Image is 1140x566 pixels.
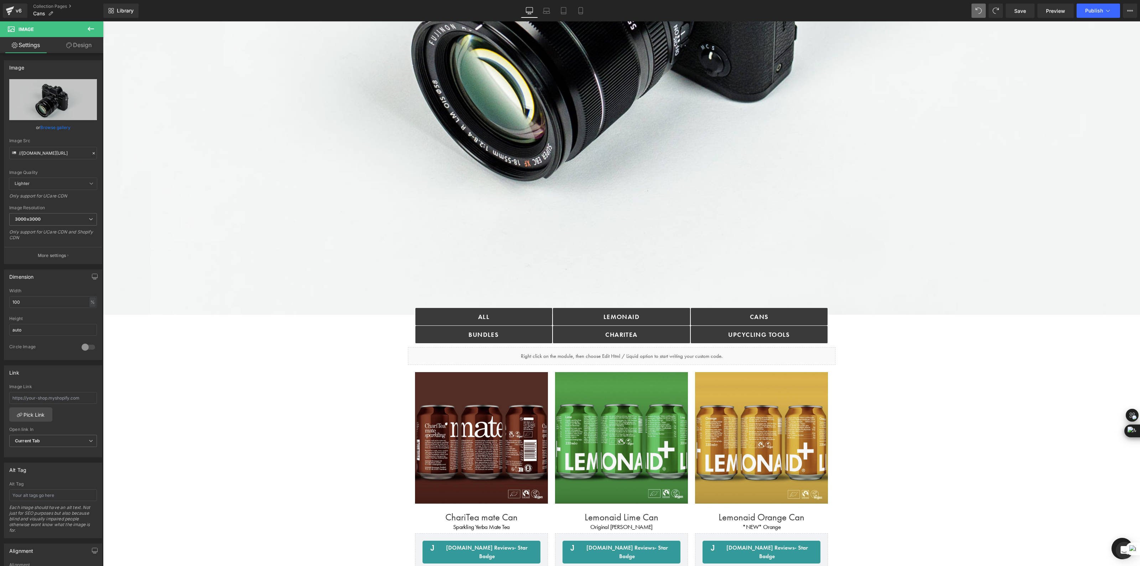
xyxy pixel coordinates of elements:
[9,138,97,143] div: Image Src
[487,501,550,509] span: Original [PERSON_NAME]
[38,252,66,259] p: More settings
[588,304,725,322] a: Upcycling TOOLS
[15,181,30,186] b: Lighter
[538,4,555,18] a: Laptop
[9,229,97,245] div: Only support for UCare CDN and Shopify CDN
[336,522,432,539] span: [DOMAIN_NAME] Reviews
[9,489,97,501] input: Your alt tags go here
[9,344,74,351] div: Circle Image
[555,4,572,18] a: Tablet
[9,270,34,280] div: Dimension
[616,522,712,539] span: [DOMAIN_NAME] Reviews
[592,351,725,482] img: Lemonaid Orange Can
[33,11,45,16] span: Cans
[1046,7,1065,15] span: Preview
[19,26,34,32] span: Image
[15,216,41,222] b: 3000x3000
[312,351,445,482] img: ChariTea mate Can
[375,291,387,299] span: ALL
[1037,4,1074,18] a: Preview
[9,193,97,204] div: Only support for UCare CDN
[9,427,97,432] div: Open link In
[572,4,589,18] a: Mobile
[89,297,96,307] div: %
[9,482,97,487] div: Alt Tag
[15,438,40,443] b: Current Tab
[9,544,33,554] div: Alignment
[4,247,102,264] button: More settings
[9,147,97,159] input: Link
[502,309,535,317] span: ChariTea
[971,4,986,18] button: Undo
[9,288,97,293] div: Width
[350,501,407,509] span: Sparkling Yerba Mate Tea
[482,490,555,501] a: Lemonaid Lime Can
[117,7,134,14] span: Library
[625,309,687,317] span: Upcycling TOOLS
[501,291,537,299] span: Lemonaid
[452,351,585,482] img: Lemonaid Lime Can
[588,287,725,304] a: Cans
[616,490,701,501] a: Lemonaid Orange Can
[366,309,396,317] span: bundles
[9,205,97,210] div: Image Resolution
[14,6,23,15] div: v6
[312,287,450,304] a: ALL
[1085,8,1103,14] span: Publish
[450,304,587,322] a: ChariTea
[9,316,97,321] div: Height
[9,324,97,336] input: auto
[639,501,678,509] span: *NEW* Orange
[516,523,565,539] span: - Star Badge
[9,61,24,71] div: Image
[9,170,97,175] div: Image Quality
[647,291,666,299] span: Cans
[103,4,139,18] a: New Library
[9,463,26,473] div: Alt Tag
[1014,7,1026,15] span: Save
[40,121,71,134] a: Browse gallery
[476,522,572,539] span: [DOMAIN_NAME] Reviews
[989,4,1003,18] button: Redo
[3,4,27,18] a: v6
[1123,4,1137,18] button: More
[9,407,52,422] a: Pick Link
[521,4,538,18] a: Desktop
[9,124,97,131] div: or
[1077,4,1120,18] button: Publish
[656,523,705,539] span: - Star Badge
[1116,542,1133,559] div: Open Intercom Messenger
[342,490,415,501] a: ChariTea mate Can
[9,296,97,308] input: auto
[450,287,587,304] a: Lemonaid
[9,384,97,389] div: Image Link
[9,505,97,538] div: Each image should have an alt text. Not just for SEO purposes but also because blind and visually...
[9,392,97,404] input: https://your-shop.myshopify.com
[53,37,105,53] a: Design
[33,4,103,9] a: Collection Pages
[312,304,450,322] a: bundles
[376,523,425,539] span: - Star Badge
[9,366,19,376] div: Link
